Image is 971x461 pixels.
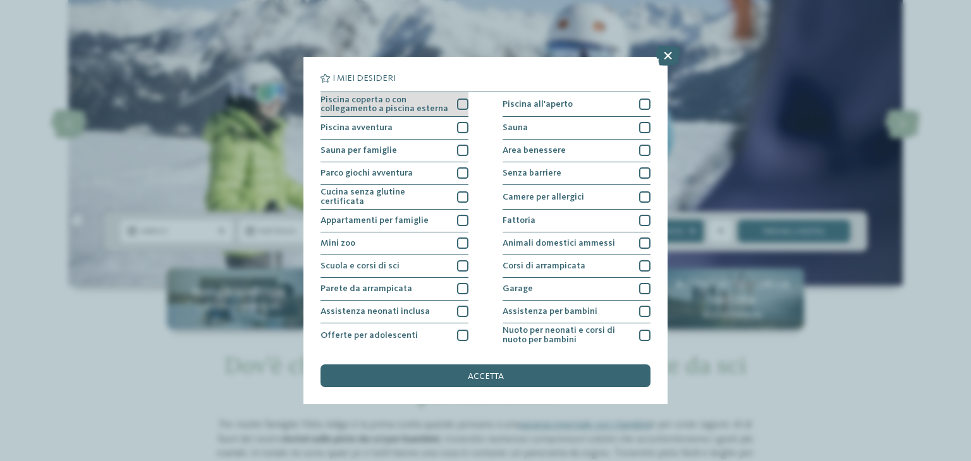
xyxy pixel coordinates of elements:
span: Piscina coperta o con collegamento a piscina esterna [321,95,449,114]
span: accetta [468,372,504,381]
span: Area benessere [503,146,566,155]
span: Camere per allergici [503,193,584,201]
span: Nuoto per neonati e corsi di nuoto per bambini [503,326,631,344]
span: Corsi di arrampicata [503,261,585,270]
span: Parete da arrampicata [321,284,412,293]
span: Fattoria [503,216,535,225]
span: Piscina avventura [321,123,393,132]
span: Sauna per famiglie [321,146,397,155]
span: Scuola e corsi di sci [321,261,400,270]
span: Assistenza neonati inclusa [321,307,430,316]
span: Appartamenti per famiglie [321,216,429,225]
span: Piscina all'aperto [503,100,573,109]
span: Mini zoo [321,239,355,248]
span: Animali domestici ammessi [503,239,615,248]
span: Offerte per adolescenti [321,331,418,340]
span: I miei desideri [333,74,396,83]
span: Cucina senza glutine certificata [321,188,449,206]
span: Assistenza per bambini [503,307,597,316]
span: Parco giochi avventura [321,169,413,177]
span: Sauna [503,123,528,132]
span: Garage [503,284,533,293]
span: Senza barriere [503,169,561,177]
